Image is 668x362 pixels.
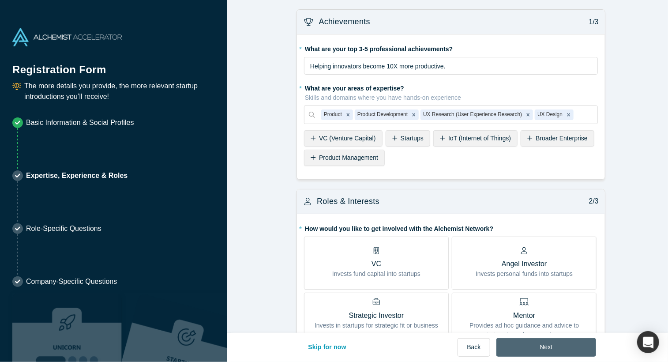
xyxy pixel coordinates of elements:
[26,170,128,181] p: Expertise, Experience & Roles
[304,150,385,166] div: Product Management
[355,109,409,120] div: Product Development
[317,196,379,207] h3: Roles & Interests
[304,221,598,234] label: How would you like to get involved with the Alchemist Network?
[433,130,518,147] div: IoT (Internet of Things)
[401,135,424,142] span: Startups
[521,130,594,147] div: Broader Enterprise
[458,321,590,339] p: Provides ad hoc guidance and advice to startups based on experience
[319,154,378,161] span: Product Management
[458,310,590,321] p: Mentor
[310,63,446,70] span: Helping innovators become 10X more productive.
[448,135,511,142] span: IoT (Internet of Things)
[535,109,564,120] div: UX Design
[523,109,533,120] div: Remove UX Research (User Experience Research)
[536,135,588,142] span: Broader Enterprise
[458,338,490,357] button: Back
[12,28,122,46] img: Alchemist Accelerator Logo
[332,259,420,269] p: VC
[409,109,419,120] div: Remove Product Development
[311,310,442,321] p: Strategic Investor
[584,196,599,207] p: 2/3
[304,130,383,147] div: VC (Venture Capital)
[584,17,599,27] p: 1/3
[476,259,573,269] p: Angel Investor
[26,276,117,287] p: Company-Specific Questions
[564,109,574,120] div: Remove UX Design
[321,109,343,120] div: Product
[496,338,597,357] button: Next
[319,16,370,28] h3: Achievements
[26,117,134,128] p: Basic Information & Social Profiles
[332,269,420,279] p: Invests fund capital into startups
[26,223,101,234] p: Role-Specific Questions
[305,93,598,102] p: Skills and domains where you have hands-on experience
[343,109,353,120] div: Remove Product
[24,81,215,102] p: The more details you provide, the more relevant startup introductions you’ll receive!
[319,135,375,142] span: VC (Venture Capital)
[386,130,430,147] div: Startups
[299,338,356,357] button: Skip for now
[310,61,592,72] div: rdw-editor
[304,57,598,75] div: rdw-wrapper
[304,81,598,102] label: What are your areas of expertise?
[304,41,598,54] label: What are your top 3-5 professional achievements?
[12,53,215,78] h1: Registration Form
[420,109,523,120] div: UX Research (User Experience Research)
[476,269,573,279] p: Invests personal funds into startups
[311,321,442,339] p: Invests in startups for strategic fit or business synergy.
